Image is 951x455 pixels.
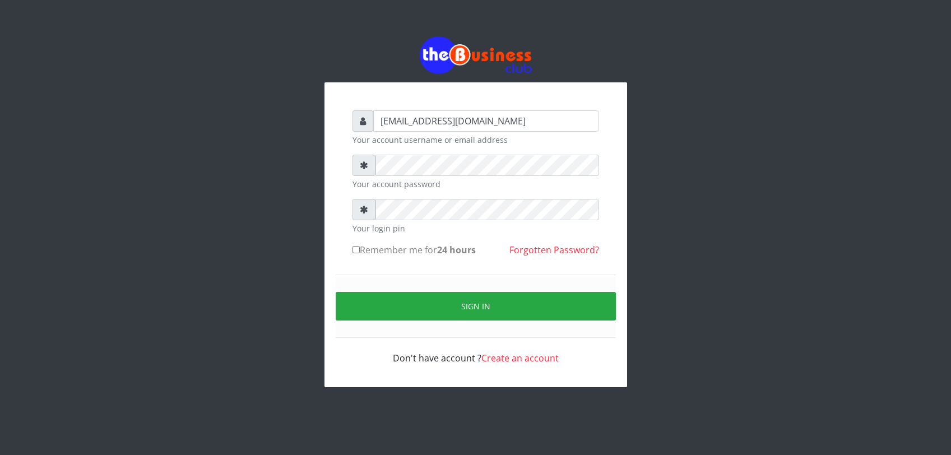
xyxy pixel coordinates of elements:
[352,222,599,234] small: Your login pin
[509,244,599,256] a: Forgotten Password?
[481,352,559,364] a: Create an account
[352,243,476,257] label: Remember me for
[437,244,476,256] b: 24 hours
[352,338,599,365] div: Don't have account ?
[373,110,599,132] input: Username or email address
[352,134,599,146] small: Your account username or email address
[352,246,360,253] input: Remember me for24 hours
[352,178,599,190] small: Your account password
[336,292,616,321] button: Sign in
